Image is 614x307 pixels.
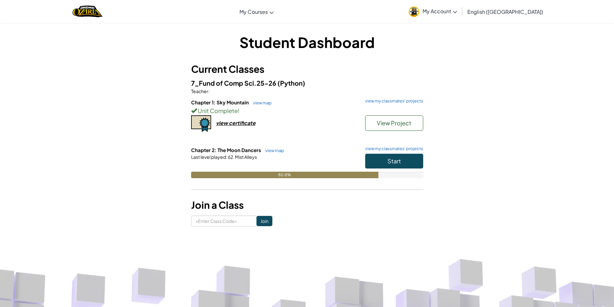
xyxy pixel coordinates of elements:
a: view map [250,100,272,105]
span: 62. [227,154,234,160]
span: : [226,154,227,160]
h1: Student Dashboard [191,32,423,52]
button: View Project [365,115,423,131]
span: Unit Complete [197,107,238,114]
div: view certificate [216,120,256,126]
span: Teacher [191,88,208,94]
a: My Account [405,1,460,22]
button: Start [365,154,423,168]
span: Start [387,157,401,165]
span: Last level played [191,154,226,160]
span: English ([GEOGRAPHIC_DATA]) [467,8,543,15]
a: view my classmates' projects [362,147,423,151]
span: (Python) [278,79,305,87]
img: Home [73,5,102,18]
h3: Current Classes [191,62,423,76]
a: view my classmates' projects [362,99,423,103]
span: My Courses [239,8,268,15]
span: : [208,88,210,94]
a: view certificate [191,120,256,126]
a: My Courses [236,3,277,20]
input: Join [257,216,272,226]
a: English ([GEOGRAPHIC_DATA]) [464,3,546,20]
div: 80.8% [191,172,379,178]
img: certificate-icon.png [191,115,211,132]
input: <Enter Class Code> [191,216,257,226]
span: My Account [423,8,457,14]
a: view map [262,148,284,153]
a: Ozaria by CodeCombat logo [73,5,102,18]
span: View Project [377,119,411,127]
span: Chapter 1: Sky Mountain [191,99,250,105]
img: avatar [409,6,419,17]
span: ! [238,107,239,114]
span: Chapter 2: The Moon Dancers [191,147,262,153]
span: Mist Alleys [234,154,257,160]
h3: Join a Class [191,198,423,212]
span: 7_Fund of Comp Sci.25-26 [191,79,278,87]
